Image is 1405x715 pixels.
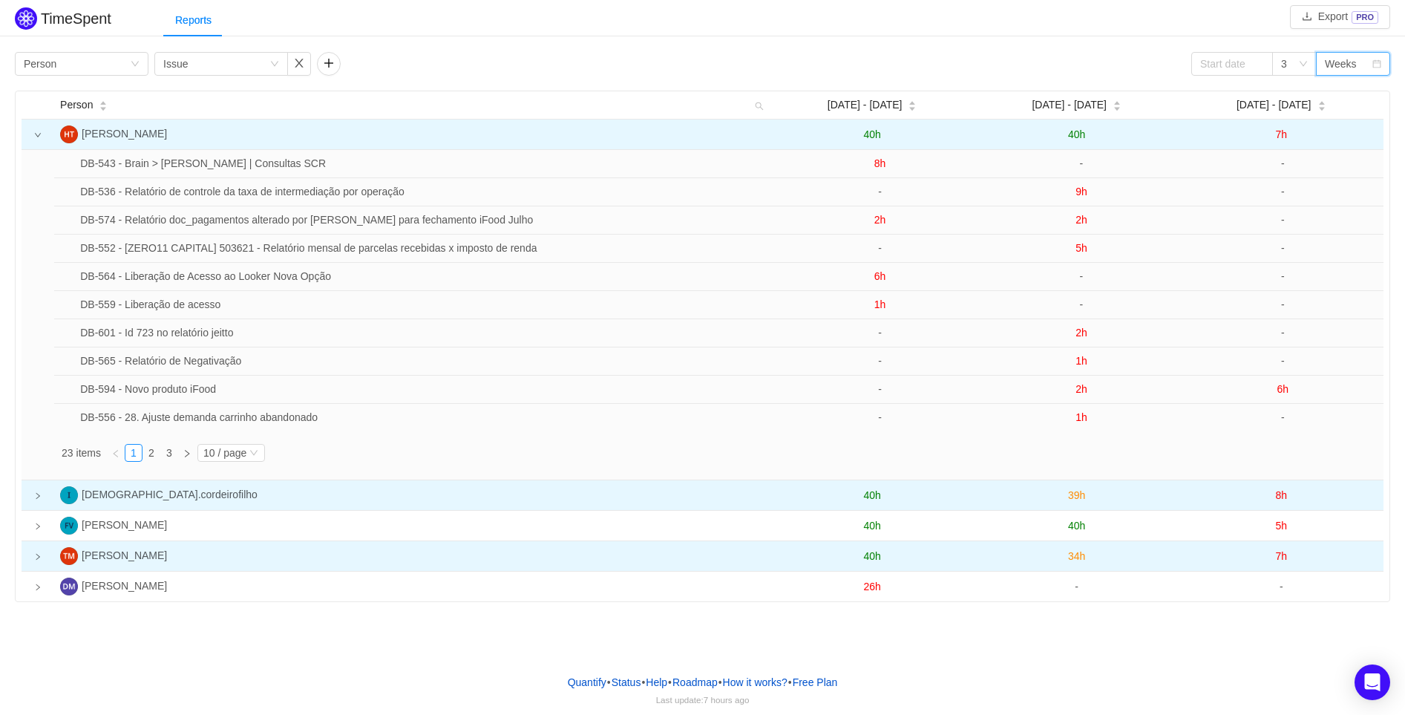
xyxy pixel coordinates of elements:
[1290,5,1390,29] button: icon: downloadExportPRO
[1075,383,1087,395] span: 2h
[82,128,167,140] span: [PERSON_NAME]
[1280,581,1283,592] span: -
[74,206,779,235] td: DB-574 - Relatório doc_pagamentos alterado por Miranda para fechamento iFood Julho
[143,444,160,462] li: 2
[15,7,37,30] img: Quantify logo
[1281,242,1285,254] span: -
[645,671,668,693] a: Help
[1075,214,1087,226] span: 2h
[60,517,78,535] img: FV
[863,520,880,532] span: 40h
[1281,157,1285,169] span: -
[656,695,750,705] span: Last update:
[1281,355,1285,367] span: -
[749,91,770,119] i: icon: search
[641,676,645,688] span: •
[60,125,78,143] img: HT
[160,444,178,462] li: 3
[878,383,882,395] span: -
[163,4,223,37] div: Reports
[1075,186,1087,197] span: 9h
[878,186,882,197] span: -
[1355,665,1390,700] div: Open Intercom Messenger
[908,99,917,104] i: icon: caret-up
[1317,105,1326,109] i: icon: caret-down
[1275,489,1287,501] span: 8h
[704,695,750,705] span: 7 hours ago
[1068,128,1085,140] span: 40h
[1080,157,1084,169] span: -
[99,99,108,109] div: Sort
[34,492,42,500] i: icon: right
[34,131,42,139] i: icon: down
[874,157,886,169] span: 8h
[1281,270,1285,282] span: -
[1275,128,1287,140] span: 7h
[74,263,779,291] td: DB-564 - Liberação de Acesso ao Looker Nova Opção
[908,99,917,109] div: Sort
[1113,99,1121,104] i: icon: caret-up
[82,580,167,592] span: [PERSON_NAME]
[60,486,78,504] img: I
[60,547,78,565] img: TG
[863,581,880,592] span: 26h
[722,671,788,693] button: How it works?
[788,676,792,688] span: •
[1281,53,1287,75] div: 3
[74,347,779,376] td: DB-565 - Relatório de Negativação
[125,444,143,462] li: 1
[1317,99,1326,109] div: Sort
[287,52,311,76] button: icon: close
[1075,242,1087,254] span: 5h
[567,671,607,693] a: Quantify
[1032,97,1107,113] span: [DATE] - [DATE]
[125,445,142,461] a: 1
[718,676,722,688] span: •
[874,270,886,282] span: 6h
[1281,214,1285,226] span: -
[1075,327,1087,339] span: 2h
[74,404,779,431] td: DB-556 - 28. Ajuste demanda carrinho abandonado
[161,445,177,461] a: 3
[908,105,917,109] i: icon: caret-down
[874,298,886,310] span: 1h
[1113,105,1121,109] i: icon: caret-down
[878,355,882,367] span: -
[878,411,882,423] span: -
[878,242,882,254] span: -
[1275,520,1287,532] span: 5h
[74,235,779,263] td: DB-552 - [ZERO11 CAPITAL] 503621 - Relatório mensal de parcelas recebidas x imposto de renda
[792,671,839,693] button: Free Plan
[1075,355,1087,367] span: 1h
[317,52,341,76] button: icon: plus
[874,214,886,226] span: 2h
[1075,411,1087,423] span: 1h
[1299,59,1308,70] i: icon: down
[111,449,120,458] i: icon: left
[99,99,108,104] i: icon: caret-up
[62,444,101,462] li: 23 items
[143,445,160,461] a: 2
[82,549,167,561] span: [PERSON_NAME]
[82,519,167,531] span: [PERSON_NAME]
[607,676,611,688] span: •
[1113,99,1121,109] div: Sort
[828,97,903,113] span: [DATE] - [DATE]
[1191,52,1273,76] input: Start date
[34,553,42,561] i: icon: right
[74,376,779,404] td: DB-594 - Novo produto iFood
[1281,411,1285,423] span: -
[60,578,78,595] img: DG
[249,448,258,459] i: icon: down
[1080,270,1084,282] span: -
[99,105,108,109] i: icon: caret-down
[1075,581,1078,592] span: -
[1275,550,1287,562] span: 7h
[74,150,779,178] td: DB-543 - Brain > Serasa Agro | Consultas SCR
[1068,489,1085,501] span: 39h
[34,584,42,591] i: icon: right
[1080,298,1084,310] span: -
[878,327,882,339] span: -
[178,444,196,462] li: Next Page
[163,53,188,75] div: Issue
